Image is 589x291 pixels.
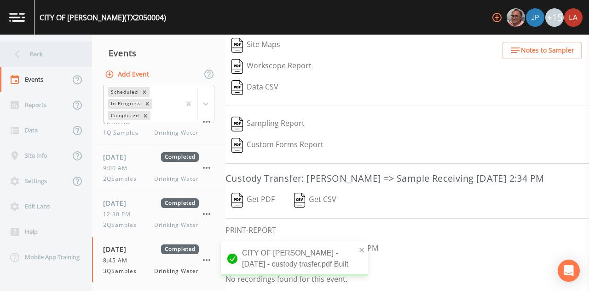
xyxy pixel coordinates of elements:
span: 12:30 PM [103,210,136,219]
div: Open Intercom Messenger [558,260,580,282]
span: 8:45 AM [103,256,133,265]
span: Drinking Water [154,129,199,137]
span: Completed [161,152,199,162]
a: [DATE]Completed10:30 AM1Q SamplesDrinking Water [92,99,225,145]
button: close [359,244,365,255]
div: Remove Completed [140,111,150,120]
button: Workscope Report [225,56,318,77]
span: Drinking Water [154,175,199,183]
div: Remove Scheduled [139,87,150,97]
span: Drinking Water [154,267,199,275]
span: 2QSamples [103,175,142,183]
a: [DATE]Completed8:45 AM3QSamplesDrinking Water [92,237,225,283]
p: No recordings found for this event. [225,274,589,284]
div: +15 [545,8,564,27]
div: Events [92,42,225,65]
button: Site Maps [225,35,286,56]
span: Drinking Water [154,221,199,229]
div: Joshua gere Paul [525,8,545,27]
div: Mike Franklin [506,8,525,27]
span: [DATE] [103,198,133,208]
span: Completed [161,244,199,254]
span: 9:00 AM [103,164,133,172]
img: svg%3e [231,117,243,131]
span: [DATE] [103,244,133,254]
div: Scheduled [108,87,139,97]
span: Completed [161,198,199,208]
span: [DATE] [103,152,133,162]
button: Add Event [103,66,153,83]
h6: PRINT-REPORT [225,226,589,235]
span: 3QSamples [103,267,142,275]
img: svg%3e [231,80,243,95]
button: [PERSON_NAME]Saved:[DATE] 7:34 PM [225,238,384,260]
img: svg%3e [294,193,306,208]
img: svg%3e [231,59,243,74]
span: 1Q Samples [103,129,144,137]
div: Remove In Progress [142,99,152,108]
div: CITY OF [PERSON_NAME] (TX2050004) [40,12,166,23]
button: Custom Forms Report [225,135,329,156]
img: logo [9,13,25,22]
span: Notes to Sampler [521,45,574,56]
div: CITY OF [PERSON_NAME] - [DATE] - custody trasfer.pdf Built [221,241,368,276]
div: In Progress [108,99,142,108]
h4: Recordings [225,260,589,271]
img: 41241ef155101aa6d92a04480b0d0000 [526,8,544,27]
img: e2d790fa78825a4bb76dcb6ab311d44c [507,8,525,27]
button: Get PDF [225,190,281,211]
span: 2QSamples [103,221,142,229]
button: Notes to Sampler [502,42,582,59]
button: Data CSV [225,77,284,98]
button: Get CSV [288,190,343,211]
img: svg%3e [231,138,243,153]
a: [DATE]Completed9:00 AM2QSamplesDrinking Water [92,145,225,191]
img: svg%3e [231,193,243,208]
a: [DATE]Completed12:30 PM2QSamplesDrinking Water [92,191,225,237]
button: Sampling Report [225,113,311,135]
img: svg%3e [231,38,243,53]
div: Completed [108,111,140,120]
h3: Custody Transfer: [PERSON_NAME] => Sample Receiving [DATE] 2:34 PM [225,171,589,186]
img: cf6e799eed601856facf0d2563d1856d [564,8,583,27]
